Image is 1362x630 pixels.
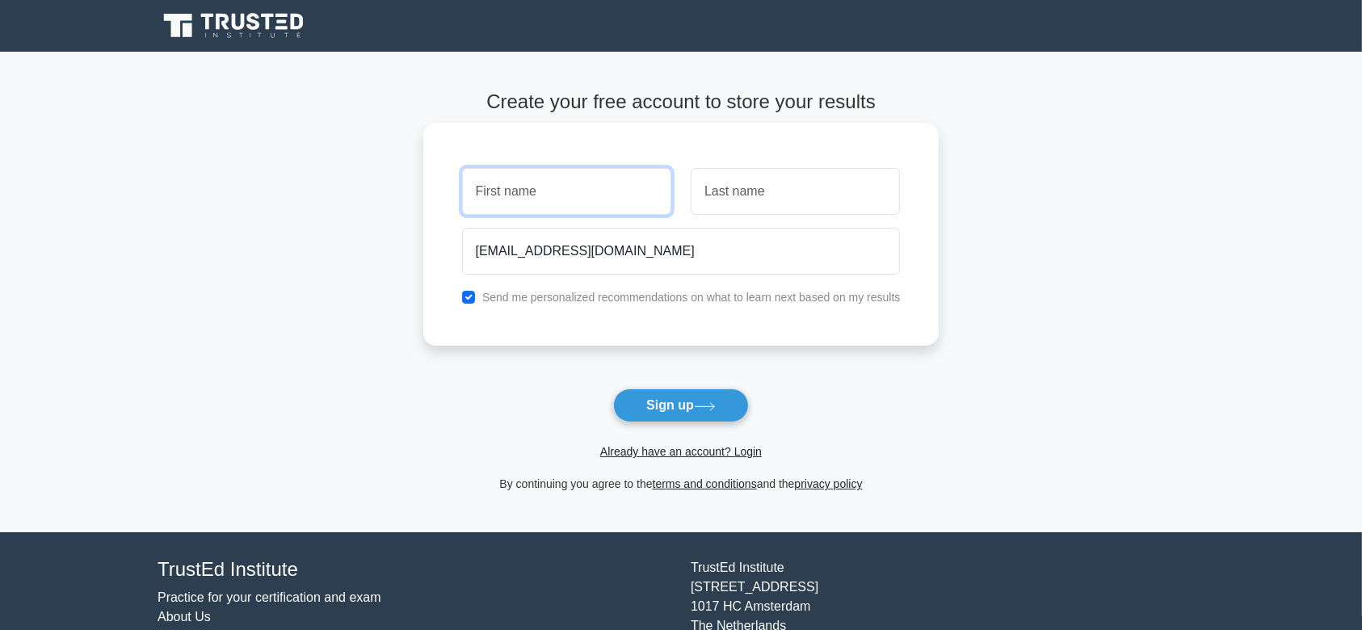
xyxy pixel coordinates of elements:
[414,474,949,493] div: By continuing you agree to the and the
[158,558,671,582] h4: TrustEd Institute
[482,291,901,304] label: Send me personalized recommendations on what to learn next based on my results
[158,610,211,624] a: About Us
[691,168,900,215] input: Last name
[158,590,381,604] a: Practice for your certification and exam
[613,388,749,422] button: Sign up
[423,90,940,114] h4: Create your free account to store your results
[600,445,762,458] a: Already have an account? Login
[795,477,863,490] a: privacy policy
[462,228,901,275] input: Email
[653,477,757,490] a: terms and conditions
[462,168,671,215] input: First name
